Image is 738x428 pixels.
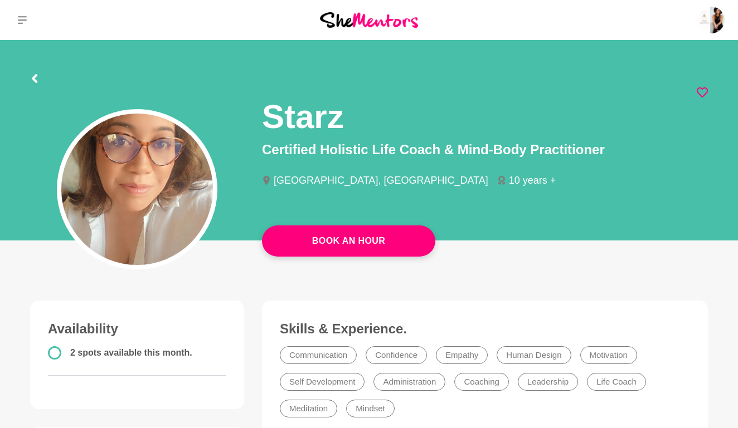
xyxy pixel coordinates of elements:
h3: Availability [48,321,226,337]
li: 10 years + [497,175,565,185]
h1: Starz [262,96,344,137]
li: [GEOGRAPHIC_DATA], [GEOGRAPHIC_DATA] [262,175,497,185]
h3: Skills & Experience. [280,321,690,337]
a: Book An Hour [262,225,435,257]
span: 2 spots available this month. [70,348,192,357]
img: She Mentors Logo [320,12,418,27]
img: Carry-Louise Hansell [698,7,725,33]
p: Certified Holistic Life Coach & Mind-Body Practitioner [262,140,708,160]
